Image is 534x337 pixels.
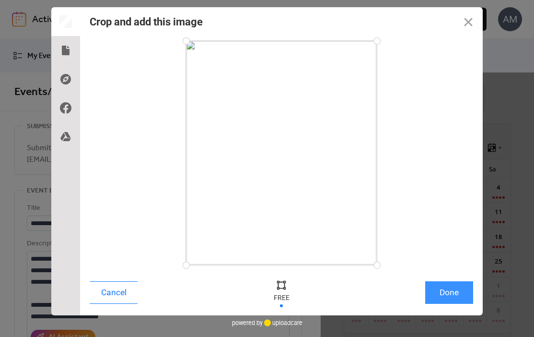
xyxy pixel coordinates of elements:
div: Crop and add this image [90,16,203,28]
button: Close [454,7,483,36]
a: uploadcare [263,319,302,326]
div: powered by [232,315,302,330]
div: Preview [51,7,80,36]
div: Google Drive [51,122,80,151]
button: Done [425,281,473,304]
div: Local Files [51,36,80,65]
div: Facebook [51,94,80,122]
div: Direct Link [51,65,80,94]
button: Cancel [90,281,138,304]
